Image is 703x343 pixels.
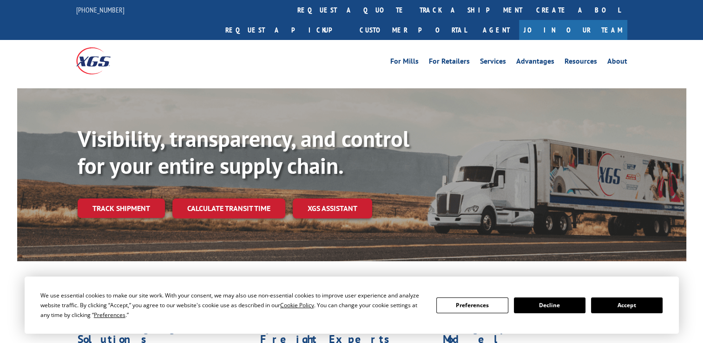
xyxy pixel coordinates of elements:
a: For Retailers [429,58,470,68]
a: Request a pickup [218,20,353,40]
a: Advantages [516,58,554,68]
a: Agent [473,20,519,40]
button: Accept [591,297,663,313]
a: For Mills [390,58,419,68]
a: Resources [565,58,597,68]
a: Join Our Team [519,20,627,40]
div: We use essential cookies to make our site work. With your consent, we may also use non-essential ... [40,290,425,320]
button: Preferences [436,297,508,313]
a: About [607,58,627,68]
a: Track shipment [78,198,165,218]
a: XGS ASSISTANT [293,198,372,218]
div: Cookie Consent Prompt [25,277,679,334]
a: [PHONE_NUMBER] [76,5,125,14]
a: Calculate transit time [172,198,285,218]
a: Services [480,58,506,68]
b: Visibility, transparency, and control for your entire supply chain. [78,124,409,180]
span: Preferences [94,311,125,319]
button: Decline [514,297,585,313]
span: Cookie Policy [280,301,314,309]
a: Customer Portal [353,20,473,40]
